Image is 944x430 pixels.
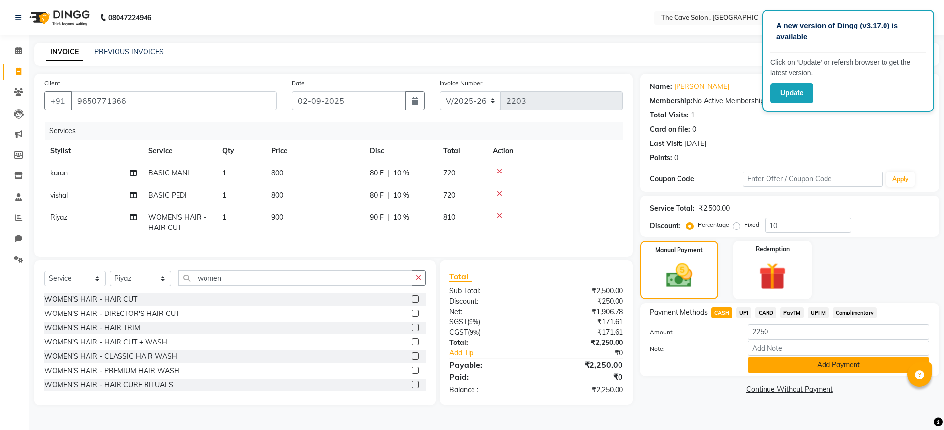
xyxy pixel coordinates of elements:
[222,213,226,222] span: 1
[780,307,804,318] span: PayTM
[748,341,929,356] input: Add Note
[443,191,455,200] span: 720
[442,371,536,383] div: Paid:
[650,203,695,214] div: Service Total:
[393,168,409,178] span: 10 %
[536,307,630,317] div: ₹1,906.78
[674,153,678,163] div: 0
[387,168,389,178] span: |
[364,140,438,162] th: Disc
[393,212,409,223] span: 10 %
[650,96,693,106] div: Membership:
[711,307,733,318] span: CASH
[643,344,740,353] label: Note:
[438,140,487,162] th: Total
[271,169,283,177] span: 800
[770,83,813,103] button: Update
[536,385,630,395] div: ₹2,250.00
[744,220,759,229] label: Fixed
[691,110,695,120] div: 1
[370,212,383,223] span: 90 F
[178,270,412,286] input: Search or Scan
[650,153,672,163] div: Points:
[449,271,472,282] span: Total
[650,307,708,317] span: Payment Methods
[674,82,729,92] a: [PERSON_NAME]
[442,359,536,371] div: Payable:
[692,124,696,135] div: 0
[25,4,92,31] img: logo
[685,139,706,149] div: [DATE]
[536,338,630,348] div: ₹2,250.00
[216,140,265,162] th: Qty
[271,191,283,200] span: 800
[748,357,929,373] button: Add Payment
[643,328,740,337] label: Amount:
[442,296,536,307] div: Discount:
[71,91,277,110] input: Search by Name/Mobile/Email/Code
[44,309,179,319] div: WOMEN'S HAIR - DIRECTOR'S HAIR CUT
[44,351,177,362] div: WOMEN'S HAIR - CLASSIC HAIR WASH
[50,169,68,177] span: karan
[108,4,151,31] b: 08047224946
[443,213,455,222] span: 810
[271,213,283,222] span: 900
[46,43,83,61] a: INVOICE
[143,140,216,162] th: Service
[698,220,729,229] label: Percentage
[222,169,226,177] span: 1
[45,122,630,140] div: Services
[642,384,937,395] a: Continue Without Payment
[650,82,672,92] div: Name:
[750,259,795,293] img: _gift.svg
[470,328,479,336] span: 9%
[650,174,743,184] div: Coupon Code
[833,307,877,318] span: Complimentary
[148,191,187,200] span: BASIC PEDI
[650,110,689,120] div: Total Visits:
[442,327,536,338] div: ( )
[736,307,751,318] span: UPI
[469,318,478,326] span: 9%
[442,307,536,317] div: Net:
[44,294,137,305] div: WOMEN'S HAIR - HAIR CUT
[755,307,776,318] span: CARD
[44,140,143,162] th: Stylist
[44,366,179,376] div: WOMEN'S HAIR - PREMIUM HAIR WASH
[94,47,164,56] a: PREVIOUS INVOICES
[50,191,68,200] span: vishal
[536,296,630,307] div: ₹250.00
[776,20,920,42] p: A new version of Dingg (v3.17.0) is available
[440,79,482,87] label: Invoice Number
[387,190,389,201] span: |
[44,91,72,110] button: +91
[487,140,623,162] th: Action
[449,317,467,326] span: SGST
[655,246,703,255] label: Manual Payment
[50,213,67,222] span: Riyaz
[148,213,206,232] span: WOMEN'S HAIR - HAIR CUT
[770,57,926,78] p: Click on ‘Update’ or refersh browser to get the latest version.
[387,212,389,223] span: |
[442,348,552,358] a: Add Tip
[536,359,630,371] div: ₹2,250.00
[552,348,630,358] div: ₹0
[748,324,929,340] input: Amount
[443,169,455,177] span: 720
[442,317,536,327] div: ( )
[658,260,701,290] img: _cash.svg
[808,307,829,318] span: UPI M
[393,190,409,201] span: 10 %
[370,168,383,178] span: 80 F
[536,371,630,383] div: ₹0
[44,79,60,87] label: Client
[292,79,305,87] label: Date
[650,96,929,106] div: No Active Membership
[148,169,189,177] span: BASIC MANI
[536,327,630,338] div: ₹171.61
[222,191,226,200] span: 1
[44,380,173,390] div: WOMEN'S HAIR - HAIR CURE RITUALS
[449,328,468,337] span: CGST
[743,172,883,187] input: Enter Offer / Coupon Code
[886,172,914,187] button: Apply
